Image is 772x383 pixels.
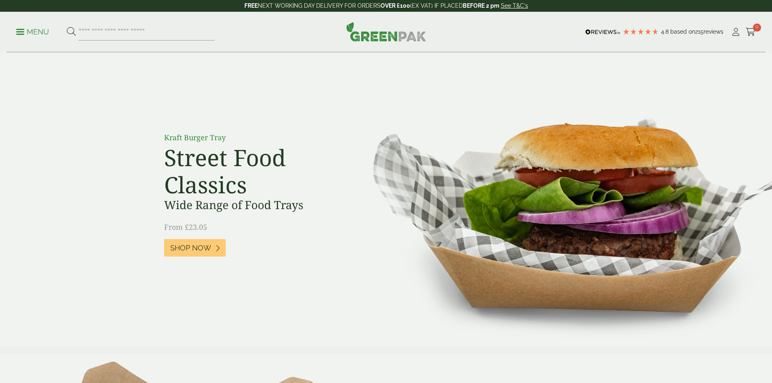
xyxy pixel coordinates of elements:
a: Menu [16,27,49,35]
p: Menu [16,27,49,37]
i: My Account [731,28,741,36]
h3: Wide Range of Food Trays [164,198,346,212]
span: reviews [704,28,723,35]
h2: Street Food Classics [164,144,346,198]
span: 4.8 [661,28,670,35]
img: REVIEWS.io [585,29,620,35]
div: 4.79 Stars [622,28,659,35]
a: 0 [746,26,756,38]
span: 0 [753,24,761,32]
img: GreenPak Supplies [346,22,426,41]
span: From £23.05 [164,222,207,232]
strong: BEFORE 2 pm [463,2,499,9]
span: 215 [695,28,704,35]
strong: OVER £100 [381,2,410,9]
a: Shop Now [164,239,226,257]
a: See T&C's [501,2,528,9]
span: Based on [670,28,695,35]
strong: FREE [244,2,258,9]
p: Kraft Burger Tray [164,132,346,143]
i: Cart [746,28,756,36]
span: Shop Now [170,244,211,252]
img: Street Food Classics [347,53,772,347]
